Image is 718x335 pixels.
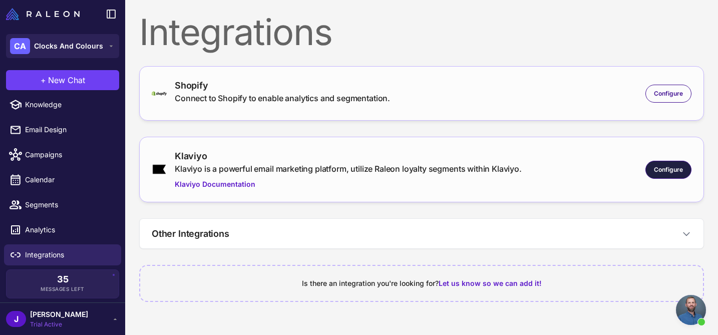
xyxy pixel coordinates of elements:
div: Klaviyo is a powerful email marketing platform, utilize Raleon loyalty segments within Klaviyo. [175,163,522,175]
span: Analytics [25,224,113,235]
a: Knowledge [4,94,121,115]
span: Segments [25,199,113,210]
h3: Other Integrations [152,227,229,240]
a: Email Design [4,119,121,140]
span: Configure [654,89,683,98]
span: Email Design [25,124,113,135]
span: Campaigns [25,149,113,160]
span: Configure [654,165,683,174]
span: Knowledge [25,99,113,110]
a: Raleon Logo [6,8,84,20]
button: CAClocks And Colours [6,34,119,58]
span: Calendar [25,174,113,185]
a: Analytics [4,219,121,240]
a: Segments [4,194,121,215]
div: Is there an integration you're looking for? [152,278,691,289]
img: shopify-logo-primary-logo-456baa801ee66a0a435671082365958316831c9960c480451dd0330bcdae304f.svg [152,91,167,96]
div: Shopify [175,79,390,92]
span: Integrations [25,249,113,260]
a: Klaviyo Documentation [175,179,522,190]
span: Clocks And Colours [34,41,103,52]
button: +New Chat [6,70,119,90]
span: 35 [57,275,69,284]
span: New Chat [48,74,85,86]
div: Klaviyo [175,149,522,163]
div: Open chat [676,295,706,325]
span: Trial Active [30,320,88,329]
a: Integrations [4,244,121,265]
span: Messages Left [41,285,85,293]
span: [PERSON_NAME] [30,309,88,320]
a: Campaigns [4,144,121,165]
img: Raleon Logo [6,8,80,20]
span: Let us know so we can add it! [439,279,542,287]
div: J [6,311,26,327]
button: Other Integrations [140,219,703,248]
div: CA [10,38,30,54]
a: Calendar [4,169,121,190]
div: Connect to Shopify to enable analytics and segmentation. [175,92,390,104]
img: klaviyo.png [152,164,167,175]
div: Integrations [139,14,704,50]
span: + [41,74,46,86]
